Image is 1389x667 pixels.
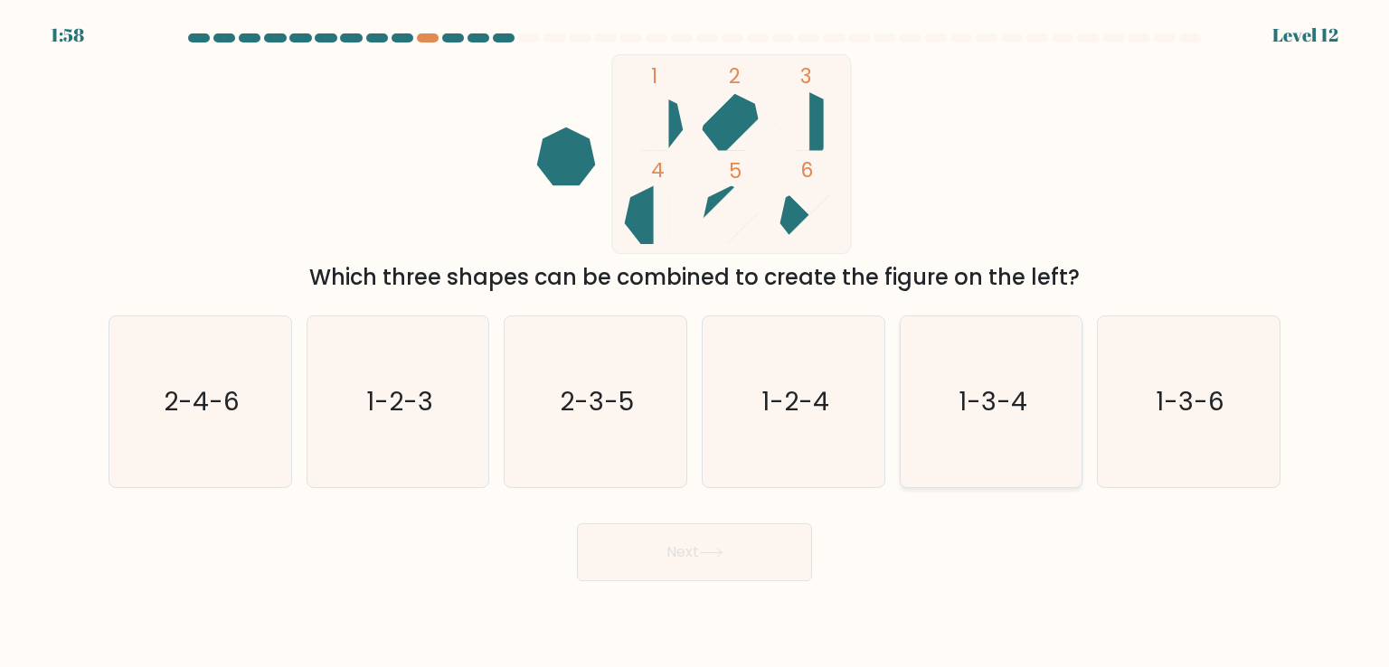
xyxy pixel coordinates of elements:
text: 1-2-3 [366,383,433,419]
tspan: 6 [801,155,814,184]
tspan: 2 [729,61,741,90]
text: 2-3-5 [561,383,635,419]
text: 2-4-6 [164,383,240,419]
text: 1-2-4 [761,383,829,419]
text: 1-3-4 [959,383,1027,419]
tspan: 1 [651,61,657,90]
button: Next [577,523,812,581]
tspan: 5 [729,156,742,185]
text: 1-3-6 [1156,383,1224,419]
div: 1:58 [51,22,84,49]
tspan: 3 [801,61,813,90]
tspan: 4 [651,155,665,184]
div: Which three shapes can be combined to create the figure on the left? [119,261,1270,294]
div: Level 12 [1272,22,1338,49]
